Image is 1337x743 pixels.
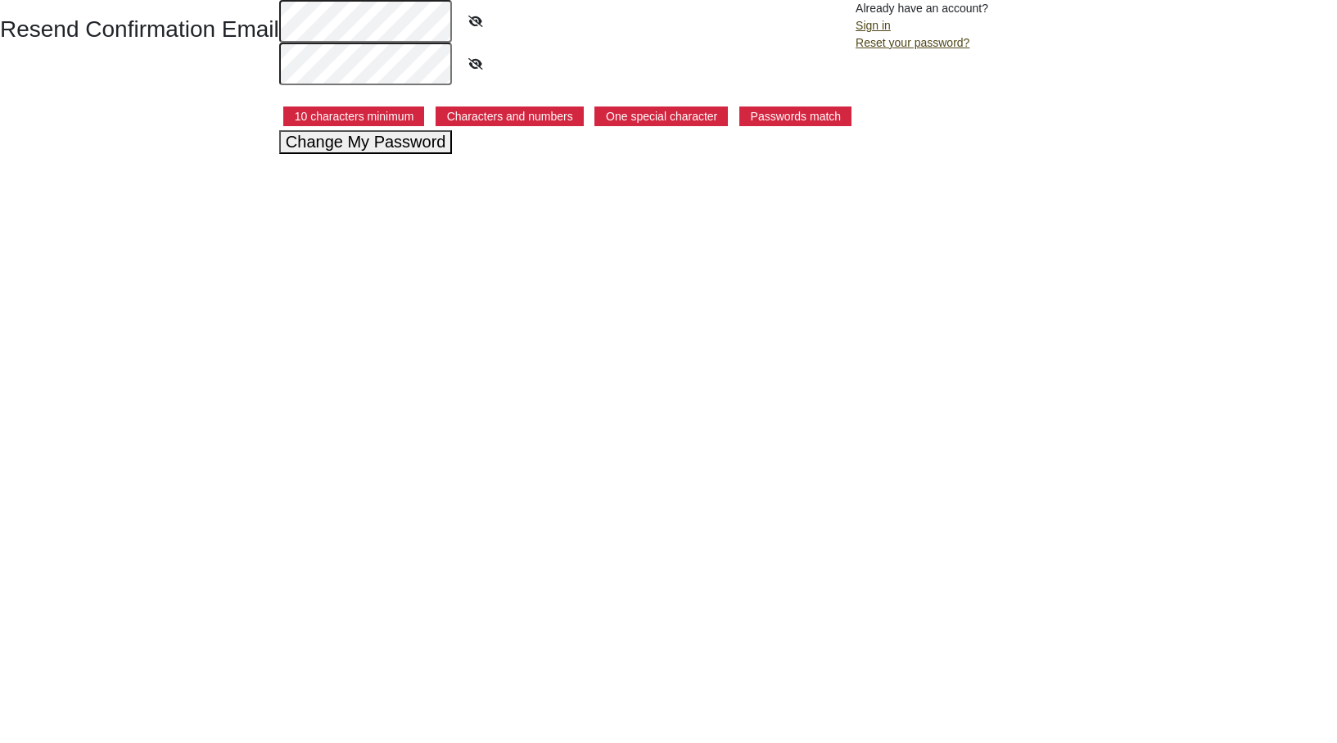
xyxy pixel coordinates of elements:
p: Passwords match [739,106,851,126]
p: 10 characters minimum [283,106,425,126]
p: Characters and numbers [436,106,584,126]
a: Reset your password? [856,36,969,49]
p: One special character [594,106,728,126]
a: Sign in [856,19,891,32]
button: Change My Password [279,130,453,154]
